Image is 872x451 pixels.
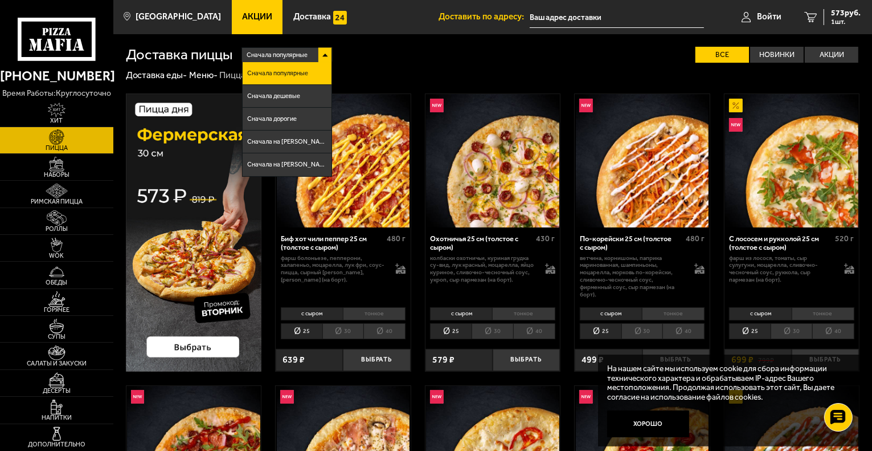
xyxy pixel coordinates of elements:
img: Новинка [131,390,145,404]
span: 480 г [686,234,705,243]
img: Новинка [430,99,444,112]
span: Сначала дешевые [247,93,300,99]
span: Акции [242,13,272,21]
span: 573 руб. [831,9,861,17]
a: НовинкаПо-корейски 25 см (толстое с сыром) [575,94,710,227]
div: Биф хот чили пеппер 25 см (толстое с сыром) [281,234,384,252]
span: Доставка [293,13,331,21]
p: фарш из лосося, томаты, сыр сулугуни, моцарелла, сливочно-чесночный соус, руккола, сыр пармезан (... [729,255,834,284]
img: С лососем и рукколой 25 см (толстое с сыром) [725,94,858,227]
a: Доставка еды- [126,70,187,80]
li: 40 [363,323,406,339]
span: 430 г [537,234,555,243]
label: Акции [805,47,858,63]
div: С лососем и рукколой 25 см (толстое с сыром) [729,234,832,252]
img: Новинка [430,390,444,404]
li: 30 [322,323,364,339]
button: Выбрать [493,349,560,371]
img: Новинка [579,99,593,112]
li: 30 [771,323,812,339]
p: На нашем сайте мы используем cookie для сбора информации технического характера и обрабатываем IP... [607,364,844,401]
label: Новинки [750,47,804,63]
li: 25 [580,323,621,339]
input: Ваш адрес доставки [530,7,704,28]
img: Новинка [729,118,743,132]
a: АкционныйНовинкаС лососем и рукколой 25 см (толстое с сыром) [724,94,859,227]
li: с сыром [729,307,791,320]
li: 40 [513,323,555,339]
li: тонкое [492,307,555,320]
li: 30 [621,323,663,339]
li: 25 [729,323,771,339]
li: 25 [281,323,322,339]
span: Сначала на [PERSON_NAME] [247,161,327,168]
li: тонкое [343,307,406,320]
img: Новинка [280,390,294,404]
span: 639 ₽ [283,355,305,364]
img: Новинка [579,390,593,404]
li: 40 [662,323,705,339]
span: Сначала популярные [247,70,308,76]
button: Выбрать [642,349,710,371]
div: Охотничья 25 см (толстое с сыром) [430,234,533,252]
span: 499 ₽ [582,355,604,364]
img: 15daf4d41897b9f0e9f617042186c801.svg [333,11,347,25]
li: 40 [812,323,854,339]
a: Меню- [189,70,218,80]
label: Все [695,47,749,63]
span: Войти [757,13,781,21]
li: с сыром [580,307,642,320]
span: Сначала популярные [247,47,308,64]
span: 480 г [387,234,406,243]
p: фарш болоньезе, пепперони, халапеньо, моцарелла, лук фри, соус-пицца, сырный [PERSON_NAME], [PERS... [281,255,386,284]
img: Акционный [729,99,743,112]
div: Пицца [219,70,245,82]
a: НовинкаОхотничья 25 см (толстое с сыром) [425,94,560,227]
li: тонкое [642,307,705,320]
p: колбаски охотничьи, куриная грудка су-вид, лук красный, моцарелла, яйцо куриное, сливочно-чесночн... [430,255,535,284]
span: Сначала дорогие [247,116,297,122]
li: 25 [430,323,472,339]
li: тонкое [792,307,854,320]
p: ветчина, корнишоны, паприка маринованная, шампиньоны, моцарелла, морковь по-корейски, сливочно-че... [580,255,685,299]
span: 1 шт. [831,18,861,25]
h1: Доставка пиццы [126,47,233,62]
img: По-корейски 25 см (толстое с сыром) [576,94,709,227]
span: 520 г [836,234,854,243]
li: с сыром [281,307,343,320]
span: [GEOGRAPHIC_DATA] [136,13,221,21]
a: НовинкаБиф хот чили пеппер 25 см (толстое с сыром) [276,94,411,227]
span: Сначала на [PERSON_NAME] [247,139,327,145]
button: Хорошо [607,411,689,438]
span: Доставить по адресу: [439,13,530,21]
button: Выбрать [792,349,859,371]
img: Биф хот чили пеппер 25 см (толстое с сыром) [277,94,410,227]
span: 579 ₽ [432,355,455,364]
div: По-корейски 25 см (толстое с сыром) [580,234,683,252]
li: с сыром [430,307,492,320]
img: Охотничья 25 см (толстое с сыром) [426,94,559,227]
li: 30 [472,323,513,339]
button: Выбрать [343,349,410,371]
